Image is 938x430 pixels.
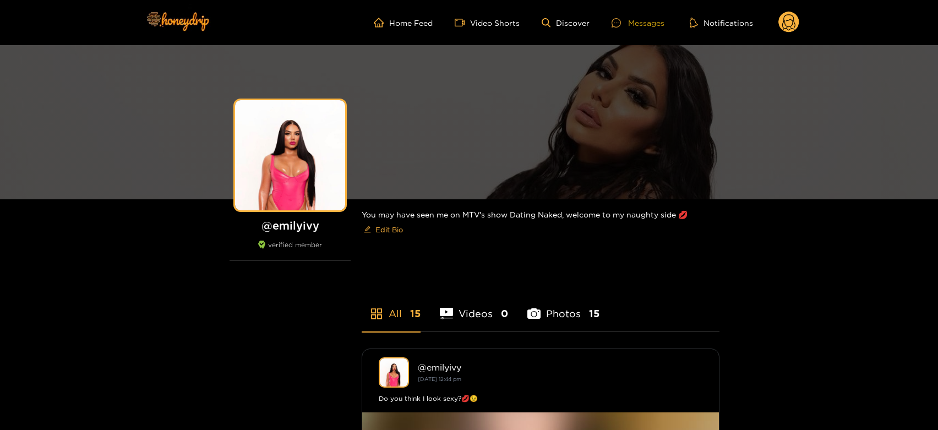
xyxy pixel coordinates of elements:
[612,17,664,29] div: Messages
[230,219,351,232] h1: @ emilyivy
[527,282,599,331] li: Photos
[362,221,405,238] button: editEdit Bio
[440,282,508,331] li: Videos
[686,17,756,28] button: Notifications
[410,307,421,320] span: 15
[362,199,719,247] div: You may have seen me on MTV's show Dating Naked, welcome to my naughty side 💋
[455,18,470,28] span: video-camera
[542,18,590,28] a: Discover
[501,307,508,320] span: 0
[589,307,599,320] span: 15
[364,226,371,234] span: edit
[374,18,433,28] a: Home Feed
[375,224,403,235] span: Edit Bio
[455,18,520,28] a: Video Shorts
[379,393,702,404] div: Do you think I look sexy?💋😉
[370,307,383,320] span: appstore
[418,362,702,372] div: @ emilyivy
[362,282,421,331] li: All
[230,241,351,261] div: verified member
[374,18,389,28] span: home
[418,376,461,382] small: [DATE] 12:44 pm
[379,357,409,388] img: emilyivy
